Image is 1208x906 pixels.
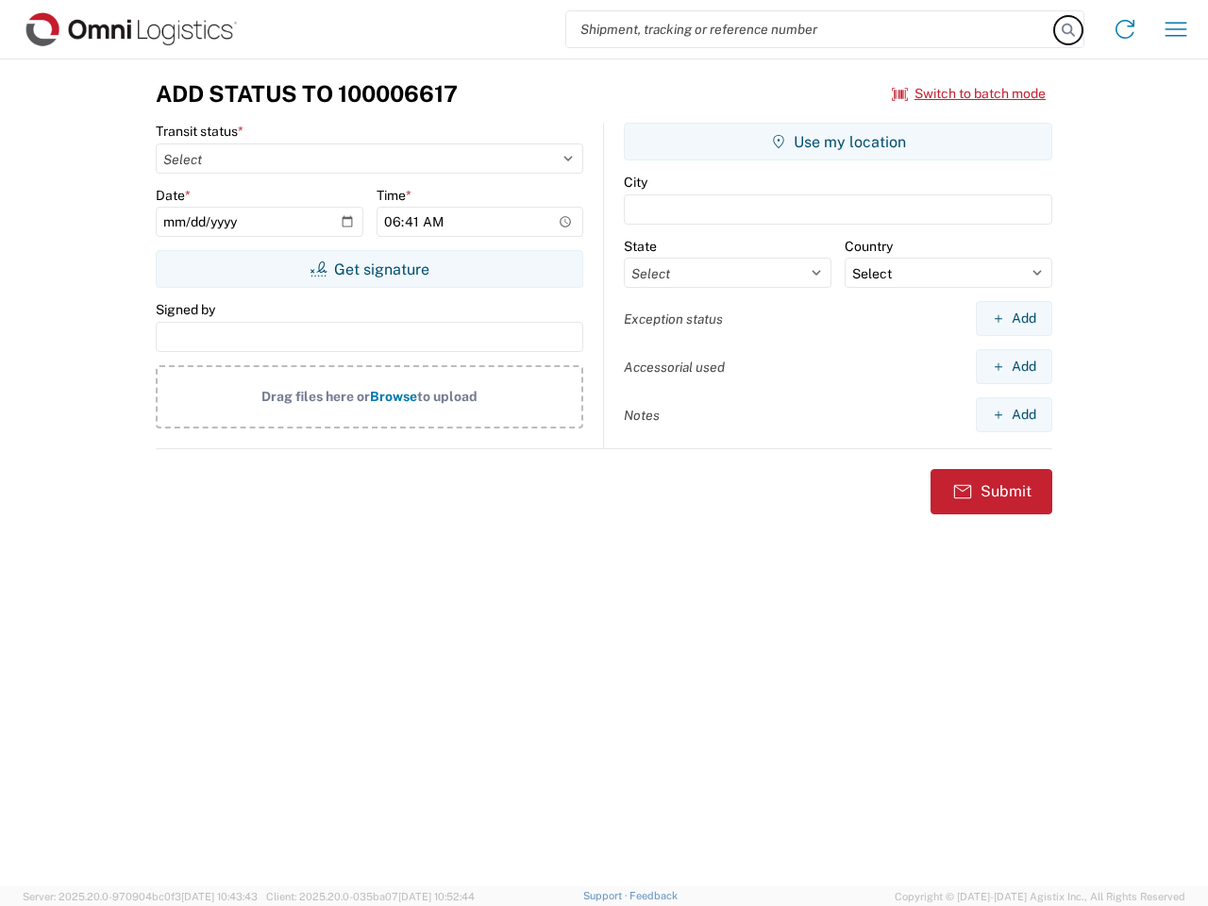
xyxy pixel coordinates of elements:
[181,891,258,902] span: [DATE] 10:43:43
[629,890,678,901] a: Feedback
[377,187,411,204] label: Time
[624,238,657,255] label: State
[624,310,723,327] label: Exception status
[156,301,215,318] label: Signed by
[976,301,1052,336] button: Add
[566,11,1055,47] input: Shipment, tracking or reference number
[156,250,583,288] button: Get signature
[624,359,725,376] label: Accessorial used
[845,238,893,255] label: Country
[261,389,370,404] span: Drag files here or
[976,397,1052,432] button: Add
[624,407,660,424] label: Notes
[156,80,458,108] h3: Add Status to 100006617
[892,78,1046,109] button: Switch to batch mode
[266,891,475,902] span: Client: 2025.20.0-035ba07
[931,469,1052,514] button: Submit
[23,891,258,902] span: Server: 2025.20.0-970904bc0f3
[583,890,630,901] a: Support
[156,123,243,140] label: Transit status
[895,888,1185,905] span: Copyright © [DATE]-[DATE] Agistix Inc., All Rights Reserved
[398,891,475,902] span: [DATE] 10:52:44
[624,123,1052,160] button: Use my location
[976,349,1052,384] button: Add
[156,187,191,204] label: Date
[370,389,417,404] span: Browse
[624,174,647,191] label: City
[417,389,478,404] span: to upload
